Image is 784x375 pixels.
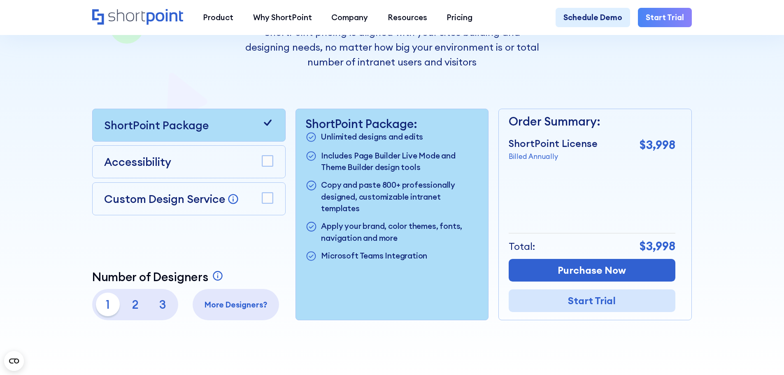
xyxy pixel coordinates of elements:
p: Microsoft Teams Integration [321,250,427,263]
a: Pricing [437,8,483,28]
div: Why ShortPoint [253,12,312,23]
div: Pricing [447,12,472,23]
p: Custom Design Service [104,192,225,206]
p: Total: [509,239,535,254]
p: 1 [96,293,119,316]
p: 2 [123,293,147,316]
p: Order Summary: [509,113,675,130]
a: Purchase Now [509,259,675,282]
div: Product [203,12,233,23]
p: Accessibility [104,154,171,170]
a: Number of Designers [92,270,226,284]
iframe: Chat Widget [743,335,784,375]
a: Start Trial [638,8,692,28]
button: Open CMP widget [4,351,24,371]
p: ShortPoint Package: [305,117,478,131]
p: ShortPoint License [509,136,598,151]
div: Resources [388,12,427,23]
div: Company [331,12,368,23]
a: Home [92,9,183,26]
div: Widget četu [743,335,784,375]
a: Start Trial [509,289,675,312]
a: Why ShortPoint [243,8,322,28]
p: Apply your brand, color themes, fonts, navigation and more [321,220,478,244]
p: $3,998 [640,136,675,154]
p: Billed Annually [509,151,598,161]
p: 3 [151,293,174,316]
p: ShortPoint pricing is aligned with your sites building and designing needs, no matter how big you... [245,25,539,69]
a: Product [193,8,243,28]
p: Copy and paste 800+ professionally designed, customizable intranet templates [321,179,478,214]
p: More Designers? [197,299,275,311]
a: Company [321,8,378,28]
p: Number of Designers [92,270,208,284]
p: ShortPoint Package [104,117,209,133]
p: Includes Page Builder Live Mode and Theme Builder design tools [321,150,478,173]
a: Schedule Demo [556,8,630,28]
a: Resources [378,8,437,28]
p: $3,998 [640,238,675,255]
p: Unlimited designs and edits [321,131,423,144]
